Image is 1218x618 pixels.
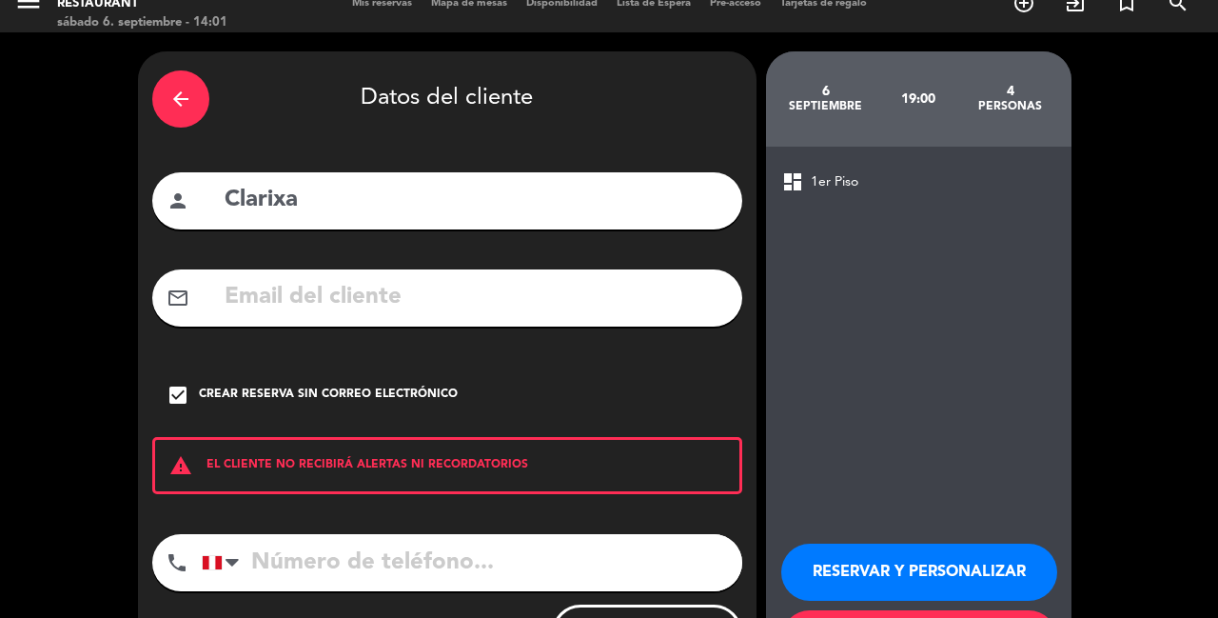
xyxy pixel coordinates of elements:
div: septiembre [780,99,873,114]
i: warning [155,454,206,477]
div: personas [964,99,1056,114]
input: Email del cliente [223,278,728,317]
input: Nombre del cliente [223,181,728,220]
i: person [167,189,189,212]
div: 6 [780,84,873,99]
i: mail_outline [167,287,189,309]
span: 1er Piso [811,171,858,193]
input: Número de teléfono... [202,534,742,591]
div: Crear reserva sin correo electrónico [199,386,458,405]
i: check_box [167,384,189,407]
div: 4 [964,84,1056,99]
span: dashboard [781,170,804,193]
div: EL CLIENTE NO RECIBIRÁ ALERTAS NI RECORDATORIOS [152,437,742,494]
div: sábado 6. septiembre - 14:01 [57,13,290,32]
div: Peru (Perú): +51 [203,535,246,590]
div: Datos del cliente [152,66,742,132]
div: 19:00 [872,66,964,132]
button: RESERVAR Y PERSONALIZAR [781,544,1057,601]
i: phone [166,551,188,574]
i: arrow_back [169,88,192,110]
